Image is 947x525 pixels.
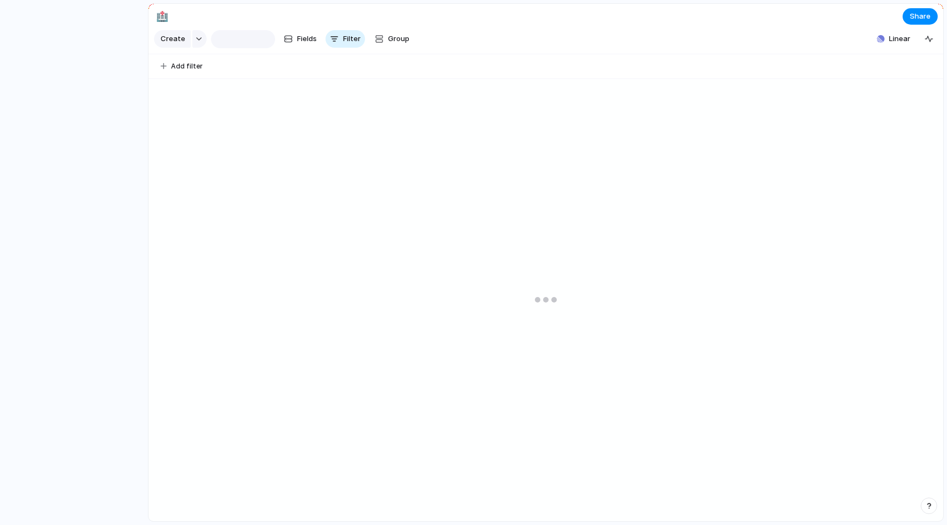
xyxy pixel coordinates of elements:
span: Create [161,33,185,44]
span: Fields [297,33,317,44]
button: Create [154,30,191,48]
div: 🏥 [156,9,168,24]
span: Add filter [171,61,203,71]
span: Group [388,33,409,44]
button: Group [369,30,415,48]
button: Filter [326,30,365,48]
span: Share [910,11,931,22]
button: Share [903,8,938,25]
button: Linear [872,31,915,47]
span: Filter [343,33,361,44]
button: Fields [279,30,321,48]
button: 🏥 [153,8,171,25]
span: Linear [889,33,910,44]
button: Add filter [154,59,209,74]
